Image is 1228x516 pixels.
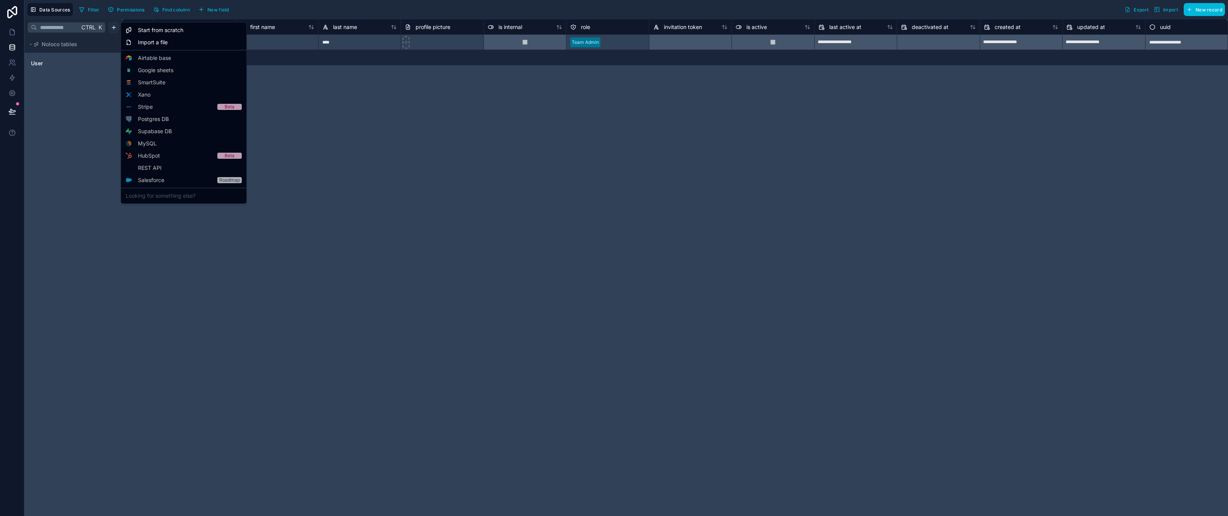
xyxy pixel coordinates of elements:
[138,39,168,46] span: Import a file
[126,140,132,147] img: MySQL logo
[126,104,132,110] img: Stripe logo
[138,176,164,184] span: Salesforce
[138,26,183,34] span: Start from scratch
[126,116,132,122] img: Postgres logo
[138,54,171,62] span: Airtable base
[126,68,132,73] img: Google sheets logo
[138,115,169,123] span: Postgres DB
[138,164,162,172] span: REST API
[126,153,131,159] img: HubSpot logo
[138,79,165,86] span: SmartSuite
[126,55,132,61] img: Airtable logo
[138,91,150,98] span: Xano
[138,127,172,135] span: Supabase DB
[126,178,132,182] img: Salesforce
[138,66,173,74] span: Google sheets
[123,190,245,202] div: Looking for something else?
[225,153,235,159] div: Beta
[138,152,160,160] span: HubSpot
[126,128,132,134] img: Supabase logo
[138,140,157,147] span: MySQL
[126,165,132,171] img: API icon
[219,177,240,183] div: Roadmap
[126,92,132,98] img: Xano logo
[126,79,132,85] img: SmartSuite
[225,104,235,110] div: Beta
[138,103,153,111] span: Stripe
